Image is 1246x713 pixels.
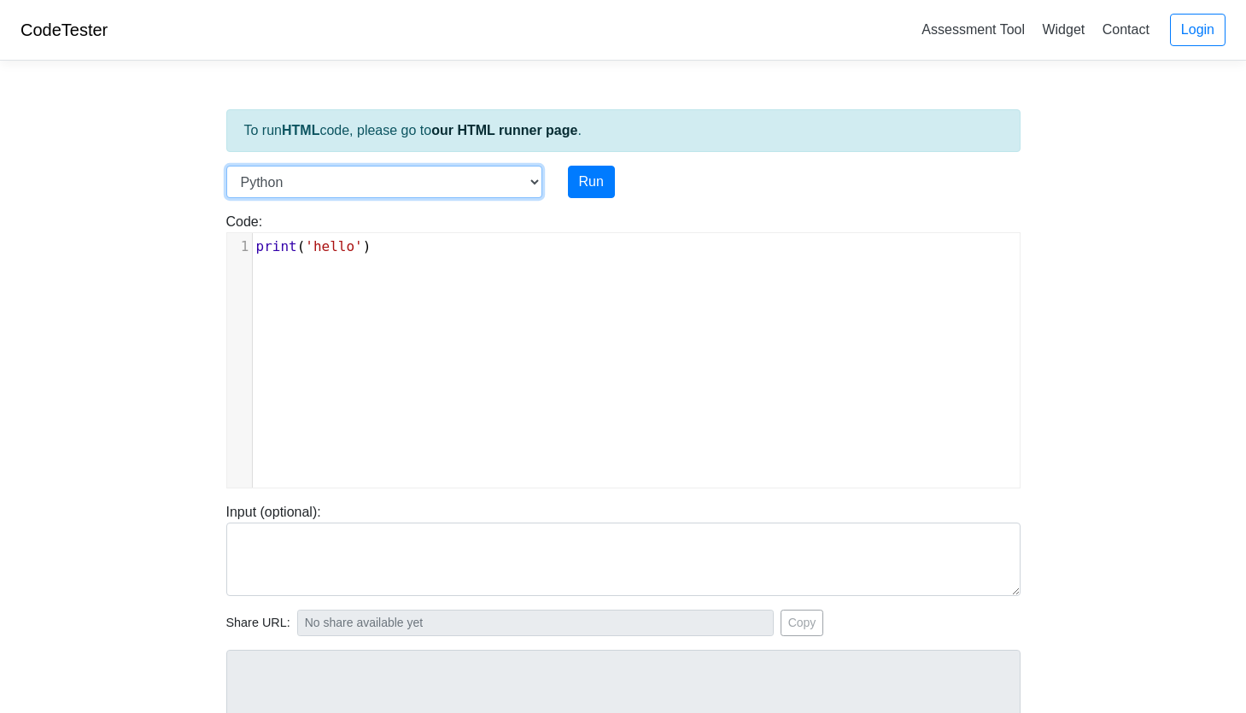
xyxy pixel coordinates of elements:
[1035,15,1091,44] a: Widget
[226,109,1021,152] div: To run code, please go to .
[214,212,1033,488] div: Code:
[568,166,615,198] button: Run
[226,614,290,633] span: Share URL:
[305,238,362,254] span: 'hello'
[256,238,371,254] span: ( )
[915,15,1032,44] a: Assessment Tool
[256,238,297,254] span: print
[431,123,577,137] a: our HTML runner page
[214,502,1033,596] div: Input (optional):
[781,610,824,636] button: Copy
[297,610,774,636] input: No share available yet
[227,237,252,257] div: 1
[1096,15,1156,44] a: Contact
[20,20,108,39] a: CodeTester
[1170,14,1226,46] a: Login
[282,123,319,137] strong: HTML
